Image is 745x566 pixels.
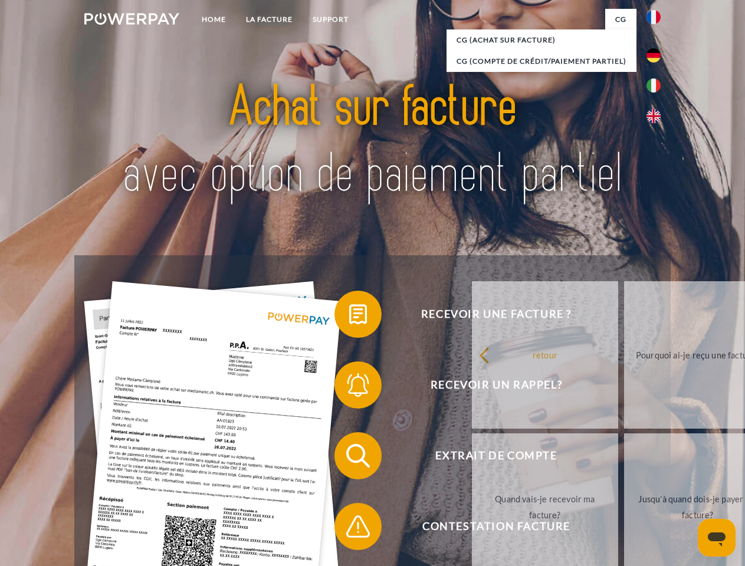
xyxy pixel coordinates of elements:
img: it [646,78,661,93]
img: qb_warning.svg [343,512,373,541]
img: en [646,109,661,123]
img: qb_bell.svg [343,370,373,400]
img: logo-powerpay-white.svg [84,13,179,25]
div: retour [479,347,612,363]
a: CG [605,9,636,30]
button: Recevoir une facture ? [334,291,641,338]
button: Recevoir un rappel? [334,361,641,409]
button: Contestation Facture [334,503,641,550]
a: Home [192,9,236,30]
img: title-powerpay_fr.svg [113,57,632,226]
a: LA FACTURE [236,9,303,30]
div: Quand vais-je recevoir ma facture? [479,491,612,523]
img: de [646,48,661,62]
img: fr [646,10,661,24]
iframe: Bouton de lancement de la fenêtre de messagerie [698,519,736,557]
a: CG (Compte de crédit/paiement partiel) [447,51,636,72]
img: qb_search.svg [343,441,373,470]
button: Extrait de compte [334,432,641,479]
a: Support [303,9,359,30]
img: qb_bill.svg [343,300,373,329]
a: CG (achat sur facture) [447,29,636,51]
